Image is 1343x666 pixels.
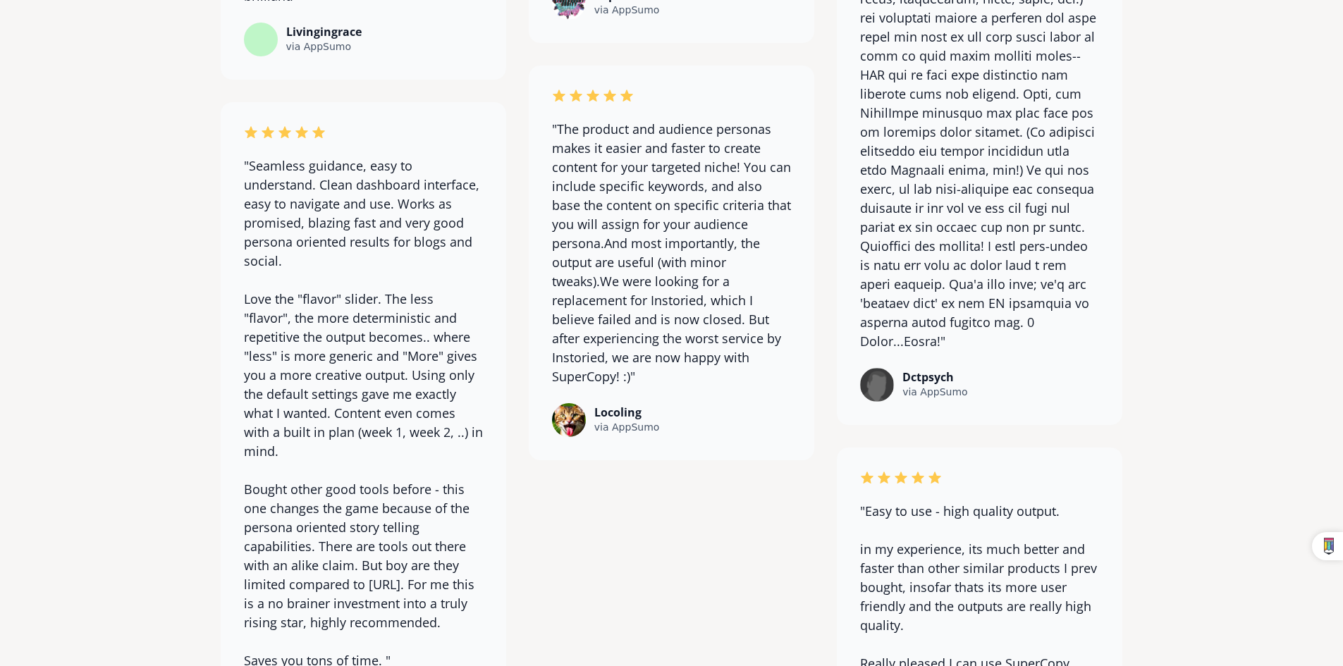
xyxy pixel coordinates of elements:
div: via AppSumo [594,3,660,18]
div: via AppSumo [286,39,362,54]
div: via AppSumo [594,420,660,435]
div: Locoling [594,406,660,419]
div: "The product and audience personas makes it easier and faster to create content for your targeted... [552,120,791,386]
div: via AppSumo [902,385,968,400]
div: Livingingrace [286,25,362,39]
div: Dctpsych [902,371,968,384]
